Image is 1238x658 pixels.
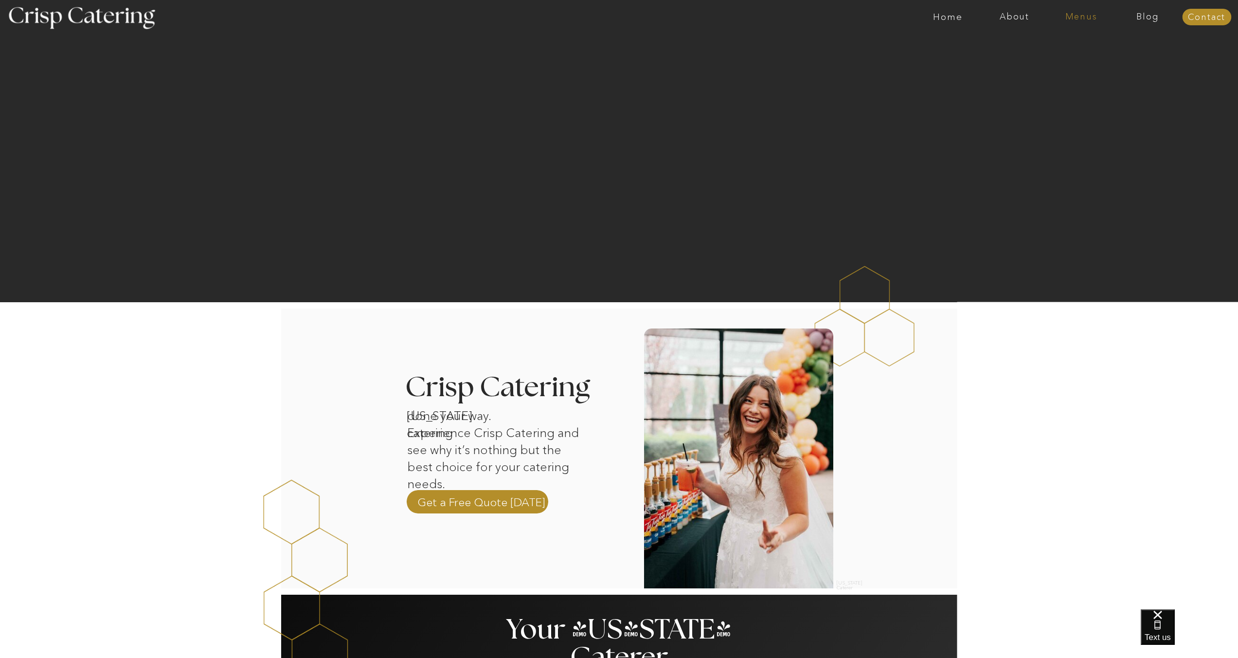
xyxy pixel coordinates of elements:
[981,12,1048,22] a: About
[837,581,867,586] h2: [US_STATE] Caterer
[1141,609,1238,658] iframe: podium webchat widget bubble
[1182,13,1231,22] a: Contact
[1048,12,1114,22] a: Menus
[405,374,615,402] h3: Crisp Catering
[417,494,545,509] a: Get a Free Quote [DATE]
[1114,12,1181,22] a: Blog
[504,616,734,635] h2: Your [US_STATE] Caterer
[915,12,981,22] a: Home
[407,407,508,420] h1: [US_STATE] catering
[407,407,585,469] p: done your way. Experience Crisp Catering and see why it’s nothing but the best choice for your ca...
